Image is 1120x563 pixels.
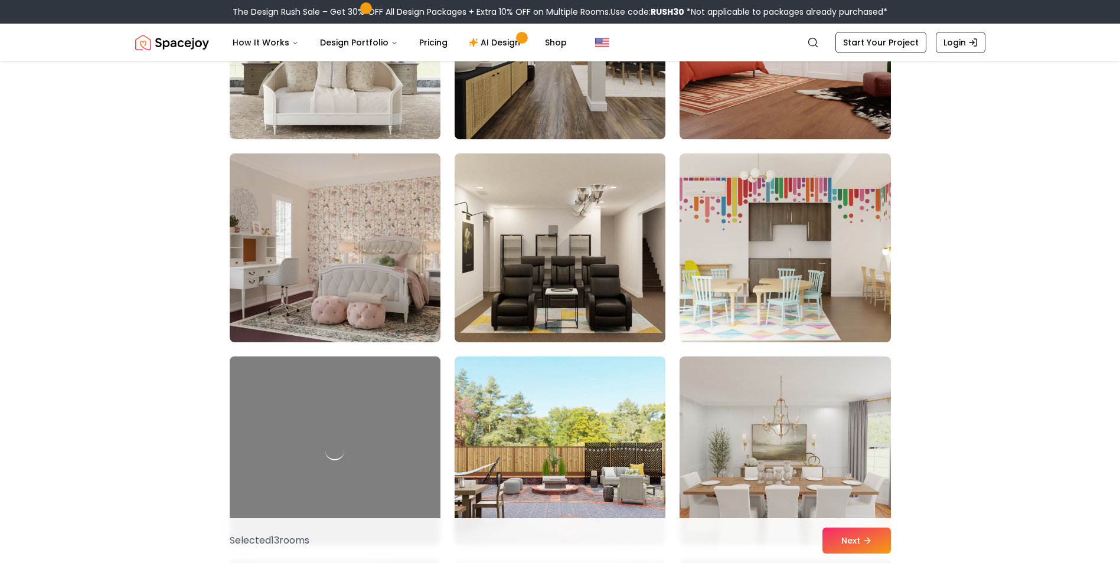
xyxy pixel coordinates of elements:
b: RUSH30 [651,6,684,18]
p: Selected 13 room s [230,533,309,548]
a: Shop [535,31,576,54]
button: Design Portfolio [311,31,407,54]
span: *Not applicable to packages already purchased* [684,6,887,18]
a: Start Your Project [835,32,926,53]
a: Login [936,32,985,53]
div: The Design Rush Sale – Get 30% OFF All Design Packages + Extra 10% OFF on Multiple Rooms. [233,6,887,18]
img: Spacejoy Logo [135,31,209,54]
nav: Global [135,24,985,61]
img: Room room-87 [680,356,890,545]
button: Next [822,528,891,554]
img: Room room-86 [449,352,671,550]
img: Room room-82 [230,153,440,342]
nav: Main [223,31,576,54]
img: Room room-83 [455,153,665,342]
a: Spacejoy [135,31,209,54]
span: Use code: [610,6,684,18]
button: How It Works [223,31,308,54]
img: Room room-84 [680,153,890,342]
img: United States [595,35,609,50]
a: Pricing [410,31,457,54]
a: AI Design [459,31,533,54]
